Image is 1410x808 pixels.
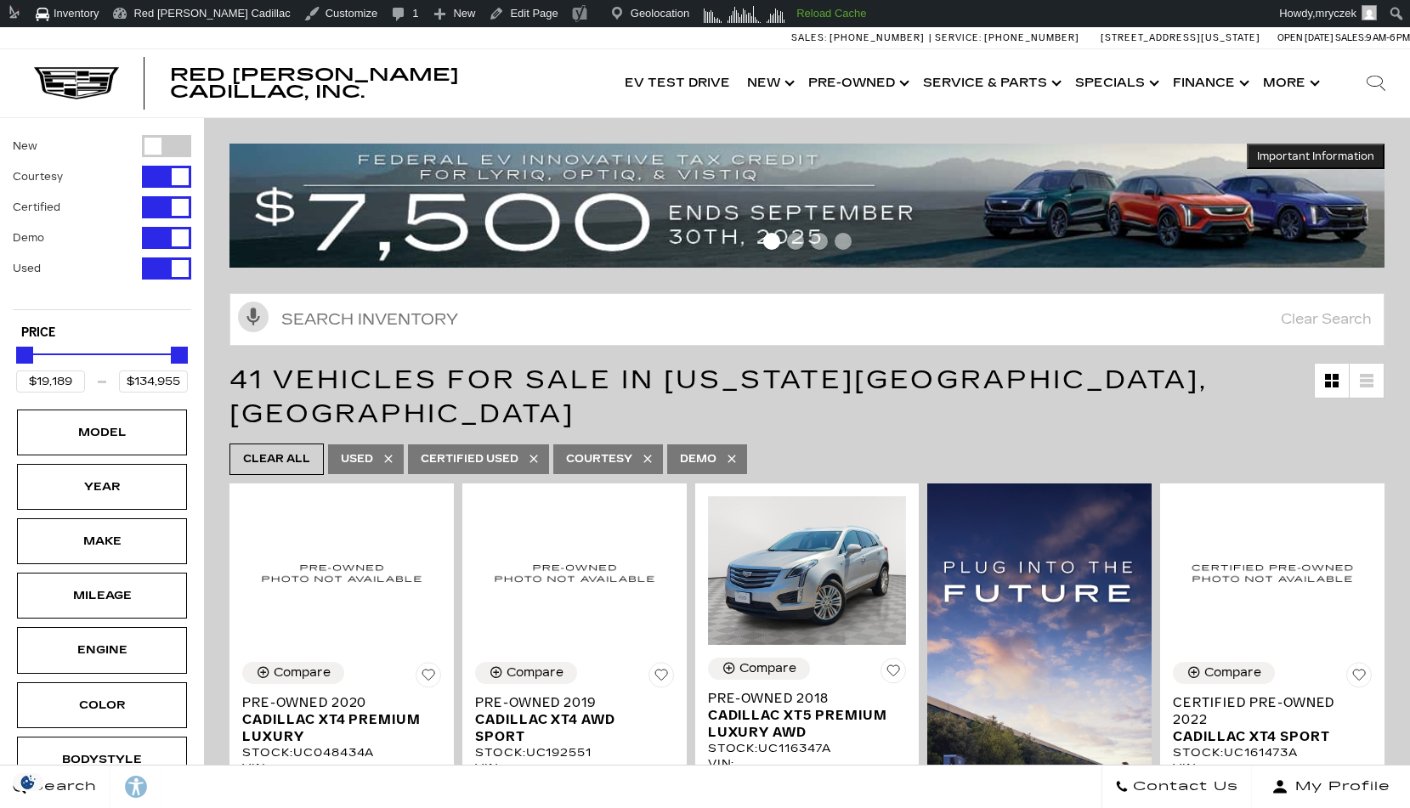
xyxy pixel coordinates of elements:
div: ModelModel [17,410,187,455]
button: Compare Vehicle [1173,662,1275,684]
label: Certified [13,199,60,216]
div: BodystyleBodystyle [17,737,187,783]
div: Compare [507,665,563,681]
a: Pre-Owned 2020Cadillac XT4 Premium Luxury [242,694,441,745]
span: [PHONE_NUMBER] [984,32,1079,43]
a: Pre-Owned 2019Cadillac XT4 AWD Sport [475,694,674,745]
span: [PHONE_NUMBER] [830,32,925,43]
label: Demo [13,229,44,246]
label: Courtesy [13,168,63,185]
div: EngineEngine [17,627,187,673]
div: Bodystyle [59,750,144,769]
a: Pre-Owned [800,49,915,117]
span: Clear All [243,449,310,470]
span: Pre-Owned 2018 [708,690,894,707]
div: VIN: [US_VEHICLE_IDENTIFICATION_NUMBER] [708,756,907,787]
span: Demo [680,449,716,470]
h5: Price [21,325,183,341]
span: Sales: [1335,32,1366,43]
img: 2019 Cadillac XT4 AWD Sport [475,496,674,649]
span: 41 Vehicles for Sale in [US_STATE][GEOGRAPHIC_DATA], [GEOGRAPHIC_DATA] [229,364,1208,429]
img: Cadillac Dark Logo with Cadillac White Text [34,67,119,99]
div: Maximum Price [171,347,188,364]
a: Service: [PHONE_NUMBER] [929,33,1084,42]
div: Mileage [59,586,144,605]
input: Minimum [16,370,85,393]
a: Service & Parts [915,49,1067,117]
span: Cadillac XT4 AWD Sport [475,711,661,745]
button: Save Vehicle [881,658,906,690]
div: MileageMileage [17,573,187,619]
span: Go to slide 3 [811,233,828,250]
span: Contact Us [1129,775,1238,799]
span: Important Information [1257,150,1374,163]
a: Contact Us [1101,766,1252,808]
span: Sales: [791,32,827,43]
button: Open user profile menu [1252,766,1410,808]
span: Courtesy [566,449,632,470]
div: VIN: [US_VEHICLE_IDENTIFICATION_NUMBER] [242,760,441,791]
span: Certified Used [421,449,518,470]
label: Used [13,260,41,277]
button: Important Information [1247,144,1385,169]
button: Save Vehicle [1346,662,1372,694]
button: Save Vehicle [416,662,441,694]
span: Cadillac XT5 Premium Luxury AWD [708,707,894,741]
a: [STREET_ADDRESS][US_STATE] [1101,32,1260,43]
div: Compare [1204,665,1261,681]
div: Engine [59,641,144,659]
input: Maximum [119,370,188,393]
div: Stock : UC048434A [242,745,441,760]
a: Sales: [PHONE_NUMBER] [791,33,929,42]
img: 2018 Cadillac XT5 Premium Luxury AWD [708,496,907,645]
span: Service: [935,32,982,43]
img: 2022 Cadillac XT4 Sport [1173,496,1372,649]
img: Opt-Out Icon [8,773,48,791]
button: Compare Vehicle [708,658,810,680]
div: Model [59,423,144,442]
img: Visitors over 48 hours. Click for more Clicky Site Stats. [698,3,790,26]
span: Go to slide 4 [835,233,852,250]
div: MakeMake [17,518,187,564]
a: Specials [1067,49,1164,117]
span: Red [PERSON_NAME] Cadillac, Inc. [170,65,459,102]
div: Make [59,532,144,551]
span: Pre-Owned 2020 [242,694,428,711]
div: Compare [739,661,796,676]
span: Certified Pre-Owned 2022 [1173,694,1359,728]
span: mryczek [1316,7,1356,20]
div: Compare [274,665,331,681]
div: YearYear [17,464,187,510]
div: Stock : UC161473A [1173,745,1372,760]
span: 9 AM-6 PM [1366,32,1410,43]
div: VIN: [US_VEHICLE_IDENTIFICATION_NUMBER] [1173,760,1372,791]
svg: Click to toggle on voice search [238,302,269,332]
span: Search [26,775,97,799]
div: Minimum Price [16,347,33,364]
span: Pre-Owned 2019 [475,694,661,711]
a: EV Test Drive [616,49,739,117]
a: Pre-Owned 2018Cadillac XT5 Premium Luxury AWD [708,690,907,741]
img: vrp-tax-ending-august-version [229,144,1385,268]
span: Go to slide 2 [787,233,804,250]
a: Red [PERSON_NAME] Cadillac, Inc. [170,66,599,100]
button: Save Vehicle [648,662,674,694]
img: 2020 Cadillac XT4 Premium Luxury [242,496,441,649]
button: Compare Vehicle [242,662,344,684]
span: Cadillac XT4 Sport [1173,728,1359,745]
a: Certified Pre-Owned 2022Cadillac XT4 Sport [1173,694,1372,745]
div: ColorColor [17,682,187,728]
a: New [739,49,800,117]
div: Stock : UC116347A [708,741,907,756]
span: Used [341,449,373,470]
span: Open [DATE] [1277,32,1334,43]
input: Search Inventory [229,293,1385,346]
div: Color [59,696,144,715]
button: More [1254,49,1325,117]
span: My Profile [1288,775,1390,799]
button: Compare Vehicle [475,662,577,684]
div: Price [16,341,188,393]
strong: Reload Cache [796,7,866,20]
div: Filter by Vehicle Type [13,135,191,309]
label: New [13,138,37,155]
